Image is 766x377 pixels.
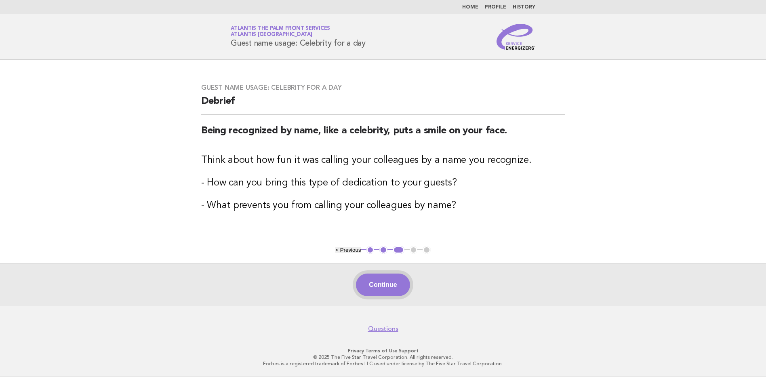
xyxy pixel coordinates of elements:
button: Continue [356,274,410,296]
span: Atlantis [GEOGRAPHIC_DATA] [231,32,312,38]
h2: Debrief [201,95,565,115]
h3: - What prevents you from calling your colleagues by name? [201,199,565,212]
a: Privacy [348,348,364,354]
button: 3 [393,246,404,254]
button: < Previous [335,247,361,253]
a: Atlantis The Palm Front ServicesAtlantis [GEOGRAPHIC_DATA] [231,26,330,37]
a: Home [462,5,478,10]
a: Terms of Use [365,348,398,354]
h1: Guest name usage: Celebrity for a day [231,26,366,47]
h2: Being recognized by name, like a celebrity, puts a smile on your face. [201,124,565,144]
a: History [513,5,535,10]
h3: Guest name usage: Celebrity for a day [201,84,565,92]
img: Service Energizers [497,24,535,50]
a: Support [399,348,419,354]
h3: - How can you bring this type of dedication to your guests? [201,177,565,190]
p: © 2025 The Five Star Travel Corporation. All rights reserved. [136,354,630,360]
a: Questions [368,325,398,333]
a: Profile [485,5,506,10]
p: Forbes is a registered trademark of Forbes LLC used under license by The Five Star Travel Corpora... [136,360,630,367]
button: 1 [366,246,375,254]
h3: Think about how fun it was calling your colleagues by a name you recognize. [201,154,565,167]
p: · · [136,348,630,354]
button: 2 [379,246,387,254]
